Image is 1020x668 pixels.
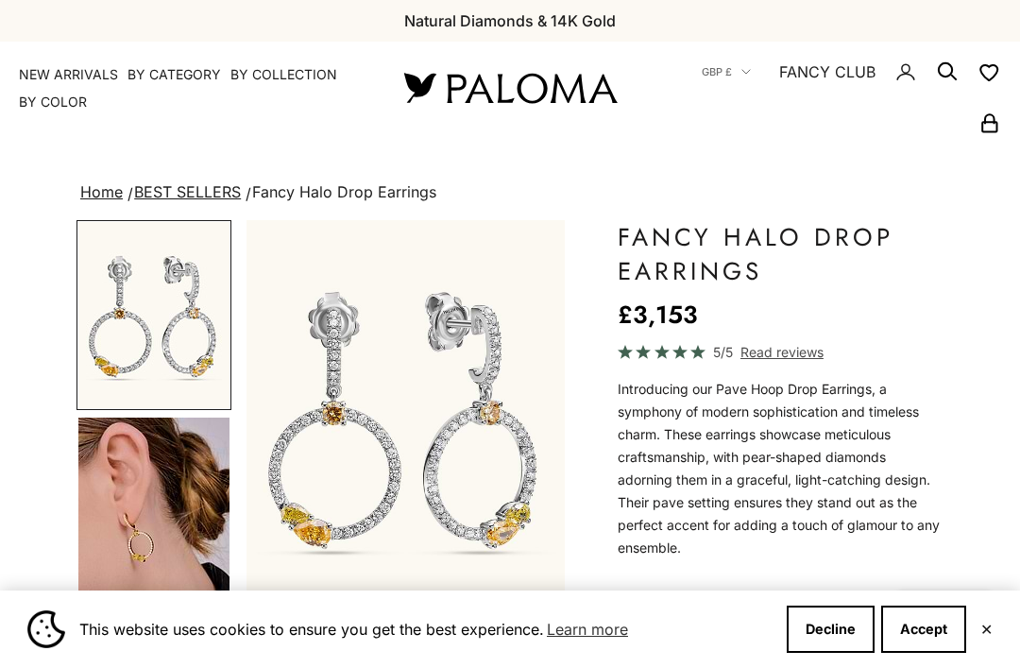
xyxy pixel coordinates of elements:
[76,416,231,608] button: Go to item 4
[80,182,123,201] a: Home
[78,418,229,607] img: #YellowGold #WhiteGold #RoseGold
[252,182,436,201] span: Fancy Halo Drop Earrings
[618,296,698,334] sale-price: £3,153
[230,65,337,84] summary: By Collection
[661,42,1001,134] nav: Secondary navigation
[544,615,631,643] a: Learn more
[779,60,875,84] a: FANCY CLUB
[787,606,875,653] button: Decline
[27,610,65,648] img: Cookie banner
[76,220,231,410] button: Go to item 2
[618,341,943,363] a: 5/5 Read reviews
[702,63,751,80] button: GBP £
[618,220,943,288] h1: Fancy Halo Drop Earrings
[246,220,565,613] img: #WhiteGold
[246,220,565,613] div: Item 2 of 15
[134,182,241,201] a: BEST SELLERS
[76,180,943,206] nav: breadcrumbs
[78,222,229,408] img: #WhiteGold
[671,582,769,610] variant-option-value: 14K White Gold
[980,624,993,635] button: Close
[19,65,359,111] nav: Primary navigation
[618,378,943,559] div: Introducing our Pave Hoop Drop Earrings, a symphony of modern sophistication and timeless charm. ...
[79,615,772,643] span: This website uses cookies to ensure you get the best experience.
[618,582,668,610] legend: Metal:
[19,65,118,84] a: NEW ARRIVALS
[404,9,616,33] p: Natural Diamonds & 14K Gold
[702,63,732,80] span: GBP £
[740,341,824,363] span: Read reviews
[881,606,966,653] button: Accept
[713,341,733,363] span: 5/5
[127,65,221,84] summary: By Category
[19,93,87,111] summary: By Color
